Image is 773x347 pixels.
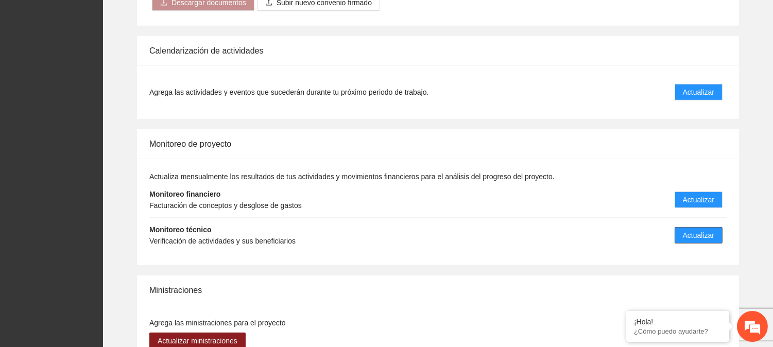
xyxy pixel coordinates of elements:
button: Actualizar [675,227,723,244]
div: ¡Hola! [634,318,722,326]
span: Agrega las ministraciones para el proyecto [149,319,286,327]
span: Actualiza mensualmente los resultados de tus actividades y movimientos financieros para el anális... [149,172,555,181]
div: Monitoreo de proyecto [149,129,727,159]
a: Actualizar ministraciones [149,337,246,345]
div: Minimizar ventana de chat en vivo [169,5,194,30]
strong: Monitoreo técnico [149,225,212,234]
span: Actualizar [683,230,714,241]
strong: Monitoreo financiero [149,190,220,198]
span: Facturación de conceptos y desglose de gastos [149,201,302,210]
span: Estamos en línea. [60,114,142,218]
p: ¿Cómo puedo ayudarte? [634,327,722,335]
div: Calendarización de actividades [149,36,727,65]
span: Verificación de actividades y sus beneficiarios [149,237,296,245]
button: Actualizar [675,192,723,208]
span: Actualizar [683,194,714,205]
textarea: Escriba su mensaje y pulse “Intro” [5,235,196,271]
span: Actualizar [683,86,714,98]
span: Agrega las actividades y eventos que sucederán durante tu próximo periodo de trabajo. [149,86,428,98]
div: Chatee con nosotros ahora [54,53,173,66]
div: Ministraciones [149,275,727,305]
button: Actualizar [675,84,723,100]
span: Actualizar ministraciones [158,335,237,346]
